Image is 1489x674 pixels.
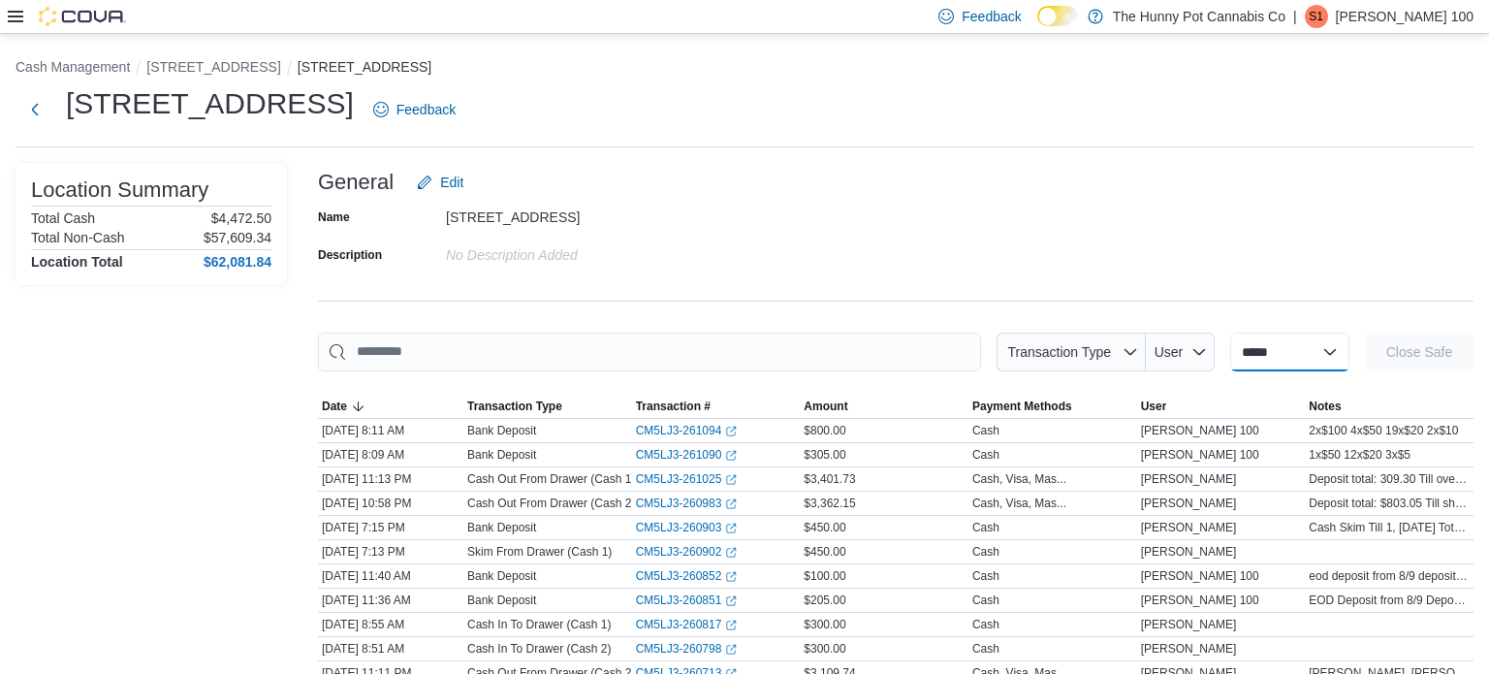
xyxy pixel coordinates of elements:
[636,399,711,414] span: Transaction #
[804,544,845,560] span: $450.00
[1113,5,1285,28] p: The Hunny Pot Cannabis Co
[636,568,738,584] a: CM5LJ3-260852External link
[467,520,536,535] p: Bank Deposit
[318,443,463,466] div: [DATE] 8:09 AM
[1137,395,1306,418] button: User
[725,426,737,437] svg: External link
[1141,593,1259,608] span: [PERSON_NAME] 100
[1141,641,1237,657] span: [PERSON_NAME]
[318,613,463,636] div: [DATE] 8:55 AM
[318,564,463,588] div: [DATE] 11:40 AM
[467,544,612,560] p: Skim From Drawer (Cash 1)
[31,230,125,245] h6: Total Non-Cash
[446,202,706,225] div: [STREET_ADDRESS]
[1309,568,1470,584] span: eod deposit from 8/9 deposited $100 8/10 1 x 50 2 x 20 1 x 10
[632,395,801,418] button: Transaction #
[318,516,463,539] div: [DATE] 7:15 PM
[804,641,845,657] span: $300.00
[318,247,382,263] label: Description
[1365,333,1473,371] button: Close Safe
[972,520,999,535] div: Cash
[16,59,130,75] button: Cash Management
[467,496,635,511] p: Cash Out From Drawer (Cash 2)
[1037,26,1038,27] span: Dark Mode
[1037,6,1078,26] input: Dark Mode
[1155,344,1184,360] span: User
[467,593,536,608] p: Bank Deposit
[318,492,463,515] div: [DATE] 10:58 PM
[972,593,999,608] div: Cash
[972,423,999,438] div: Cash
[725,474,737,486] svg: External link
[725,644,737,656] svg: External link
[467,447,536,463] p: Bank Deposit
[804,471,855,487] span: $3,401.73
[322,399,347,414] span: Date
[725,547,737,559] svg: External link
[467,641,612,657] p: Cash In To Drawer (Cash 2)
[972,544,999,560] div: Cash
[804,520,845,535] span: $450.00
[298,59,431,75] button: [STREET_ADDRESS]
[66,84,354,123] h1: [STREET_ADDRESS]
[318,171,394,194] h3: General
[1141,399,1167,414] span: User
[1141,617,1237,632] span: [PERSON_NAME]
[972,447,999,463] div: Cash
[636,447,738,463] a: CM5LJ3-261090External link
[1305,5,1328,28] div: Sarah 100
[1309,520,1470,535] span: Cash Skim Till 1, [DATE] Total: $450 3 x $100 ($300), 3 x $50 ($150)
[636,593,738,608] a: CM5LJ3-260851External link
[725,620,737,631] svg: External link
[804,447,845,463] span: $305.00
[1309,496,1470,511] span: Deposit total: $803.05 Till short: -0.07 [PERSON_NAME], [PERSON_NAME], [PERSON_NAME]
[39,7,126,26] img: Cova
[318,209,350,225] label: Name
[440,173,463,192] span: Edit
[1309,399,1341,414] span: Notes
[636,641,738,657] a: CM5LJ3-260798External link
[467,423,536,438] p: Bank Deposit
[1309,423,1458,438] span: 2x$100 4x$50 19x$20 2x$10
[467,471,635,487] p: Cash Out From Drawer (Cash 1)
[204,254,271,270] h4: $62,081.84
[318,637,463,660] div: [DATE] 8:51 AM
[972,568,999,584] div: Cash
[204,230,271,245] p: $57,609.34
[636,544,738,560] a: CM5LJ3-260902External link
[636,520,738,535] a: CM5LJ3-260903External link
[972,617,999,632] div: Cash
[725,450,737,462] svg: External link
[318,395,463,418] button: Date
[211,210,271,226] p: $4,472.50
[318,467,463,491] div: [DATE] 11:13 PM
[636,496,738,511] a: CM5LJ3-260983External link
[409,163,471,202] button: Edit
[636,471,738,487] a: CM5LJ3-261025External link
[725,595,737,607] svg: External link
[1007,344,1111,360] span: Transaction Type
[962,7,1021,26] span: Feedback
[1293,5,1297,28] p: |
[1141,496,1237,511] span: [PERSON_NAME]
[31,210,95,226] h6: Total Cash
[1336,5,1473,28] p: [PERSON_NAME] 100
[365,90,463,129] a: Feedback
[467,399,562,414] span: Transaction Type
[318,419,463,442] div: [DATE] 8:11 AM
[1141,568,1259,584] span: [PERSON_NAME] 100
[1386,342,1452,362] span: Close Safe
[968,395,1137,418] button: Payment Methods
[16,90,54,129] button: Next
[1305,395,1473,418] button: Notes
[800,395,968,418] button: Amount
[1146,333,1215,371] button: User
[997,333,1146,371] button: Transaction Type
[804,399,847,414] span: Amount
[1309,471,1470,487] span: Deposit total: 309.30 Till over: +0.03 [PERSON_NAME], [PERSON_NAME], [PERSON_NAME], Will
[1309,593,1470,608] span: EOD Deposit from 8/9 Deposited $205 8/10 1 x 50 6 x 20 7 x 5
[1141,544,1237,560] span: [PERSON_NAME]
[396,100,456,119] span: Feedback
[804,423,845,438] span: $800.00
[636,617,738,632] a: CM5LJ3-260817External link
